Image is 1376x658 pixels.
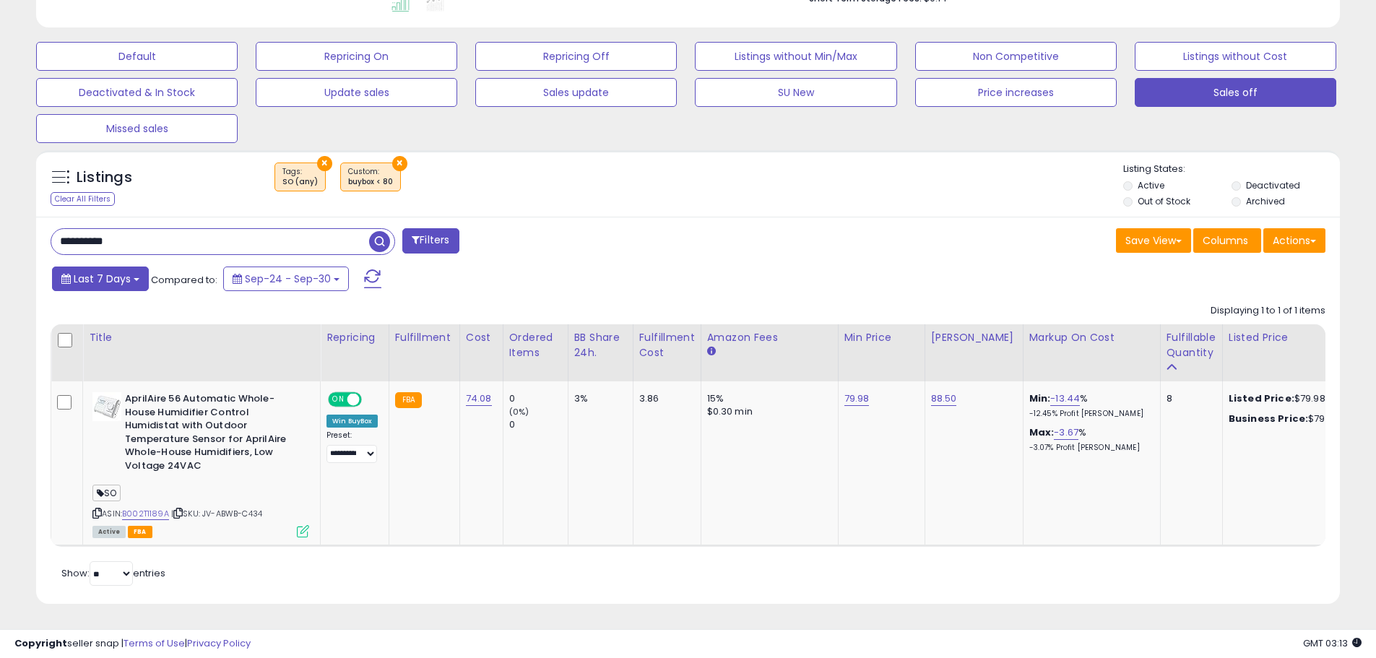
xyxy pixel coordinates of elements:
button: Update sales [256,78,457,107]
span: Show: entries [61,566,165,580]
div: Win BuyBox [326,415,378,428]
button: Sales update [475,78,677,107]
span: Last 7 Days [74,272,131,286]
div: BB Share 24h. [574,330,627,360]
span: Sep-24 - Sep-30 [245,272,331,286]
button: Missed sales [36,114,238,143]
div: Fulfillment Cost [639,330,695,360]
button: Listings without Min/Max [695,42,896,71]
span: Compared to: [151,273,217,287]
div: 15% [707,392,827,405]
button: Filters [402,228,459,254]
span: All listings currently available for purchase on Amazon [92,526,126,538]
label: Deactivated [1246,179,1300,191]
div: Markup on Cost [1029,330,1154,345]
div: Listed Price [1229,330,1354,345]
a: 79.98 [844,391,870,406]
div: SO (any) [282,177,318,187]
button: Last 7 Days [52,267,149,291]
div: $0.30 min [707,405,827,418]
b: Max: [1029,425,1055,439]
a: Terms of Use [124,636,185,650]
label: Active [1138,179,1164,191]
div: buybox < 80 [348,177,393,187]
button: Repricing On [256,42,457,71]
label: Out of Stock [1138,195,1190,207]
div: Cost [466,330,497,345]
a: 74.08 [466,391,492,406]
div: [PERSON_NAME] [931,330,1017,345]
button: Repricing Off [475,42,677,71]
div: $79.98 [1229,392,1349,405]
div: Displaying 1 to 1 of 1 items [1211,304,1325,318]
span: FBA [128,526,152,538]
span: | SKU: JV-ABWB-C434 [171,508,262,519]
small: Amazon Fees. [707,345,716,358]
button: × [392,156,407,171]
div: 3% [574,392,622,405]
button: Columns [1193,228,1261,253]
a: -3.67 [1054,425,1078,440]
th: The percentage added to the cost of goods (COGS) that forms the calculator for Min & Max prices. [1023,324,1160,381]
div: Title [89,330,314,345]
div: 0 [509,392,568,405]
div: Clear All Filters [51,192,115,206]
strong: Copyright [14,636,67,650]
div: 3.86 [639,392,690,405]
div: ASIN: [92,392,309,536]
p: Listing States: [1123,163,1340,176]
b: Business Price: [1229,412,1308,425]
img: 31SIhfKRx3L._SL40_.jpg [92,392,121,421]
div: Amazon Fees [707,330,832,345]
button: Default [36,42,238,71]
button: Sales off [1135,78,1336,107]
button: Sep-24 - Sep-30 [223,267,349,291]
span: Tags : [282,166,318,188]
b: AprilAire 56 Automatic Whole-House Humidifier Control Humidistat with Outdoor Temperature Sensor ... [125,392,300,476]
div: Min Price [844,330,919,345]
div: % [1029,392,1149,419]
div: $79.18 [1229,412,1349,425]
div: seller snap | | [14,637,251,651]
a: -13.44 [1050,391,1080,406]
button: Listings without Cost [1135,42,1336,71]
span: Columns [1203,233,1248,248]
button: SU New [695,78,896,107]
a: 88.50 [931,391,957,406]
small: FBA [395,392,422,408]
p: -12.45% Profit [PERSON_NAME] [1029,409,1149,419]
small: (0%) [509,406,529,417]
span: OFF [360,394,383,406]
button: Actions [1263,228,1325,253]
button: Non Competitive [915,42,1117,71]
span: SO [92,485,121,501]
button: Price increases [915,78,1117,107]
span: ON [329,394,347,406]
b: Listed Price: [1229,391,1294,405]
span: Custom: [348,166,393,188]
div: Preset: [326,430,378,463]
div: Fulfillable Quantity [1167,330,1216,360]
button: Save View [1116,228,1191,253]
span: 2025-10-8 03:13 GMT [1303,636,1362,650]
button: Deactivated & In Stock [36,78,238,107]
div: Repricing [326,330,383,345]
p: -3.07% Profit [PERSON_NAME] [1029,443,1149,453]
div: 8 [1167,392,1211,405]
div: Fulfillment [395,330,454,345]
a: B002T1189A [122,508,169,520]
h5: Listings [77,168,132,188]
div: Ordered Items [509,330,562,360]
button: × [317,156,332,171]
div: 0 [509,418,568,431]
b: Min: [1029,391,1051,405]
div: % [1029,426,1149,453]
label: Archived [1246,195,1285,207]
a: Privacy Policy [187,636,251,650]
